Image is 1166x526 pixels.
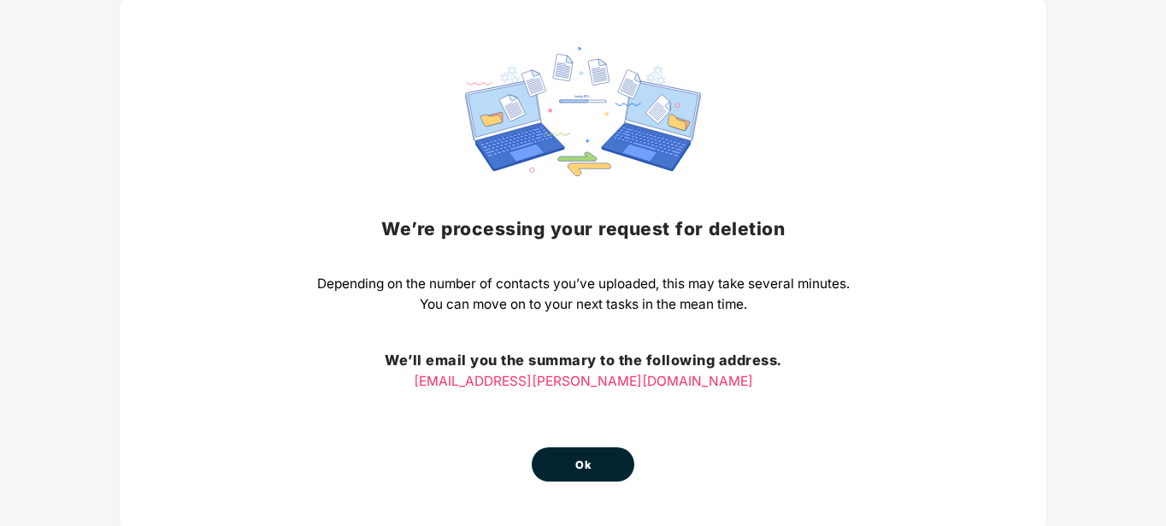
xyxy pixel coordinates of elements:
img: svg+xml;base64,PHN2ZyBpZD0iRGF0YV9zeW5jaW5nIiB4bWxucz0iaHR0cDovL3d3dy53My5vcmcvMjAwMC9zdmciIHdpZH... [465,47,701,176]
h3: We’ll email you the summary to the following address. [317,350,850,372]
p: You can move on to your next tasks in the mean time. [317,294,850,315]
button: Ok [532,447,634,482]
p: [EMAIL_ADDRESS][PERSON_NAME][DOMAIN_NAME] [317,371,850,392]
span: Ok [575,457,591,474]
h2: We’re processing your request for deletion [317,215,850,243]
p: Depending on the number of contacts you’ve uploaded, this may take several minutes. [317,274,850,294]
